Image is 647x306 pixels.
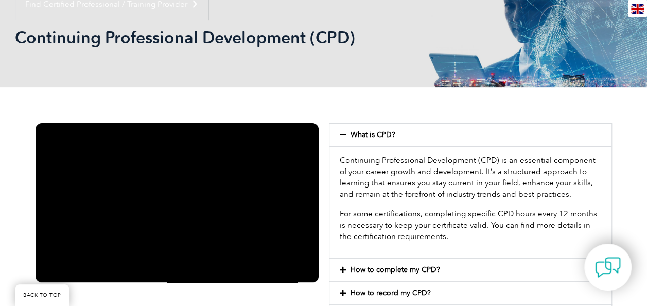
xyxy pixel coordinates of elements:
iframe: Continuing Professional Development (CPD) [36,123,319,282]
a: BACK TO TOP [15,284,69,306]
div: How to record my CPD? [329,282,611,304]
a: How to complete my CPD? [351,265,440,274]
p: For some certifications, completing specific CPD hours every 12 months is necessary to keep your ... [340,208,601,242]
img: contact-chat.png [595,254,621,280]
div: What is CPD? [329,124,611,146]
div: How to complete my CPD? [329,259,611,281]
p: Continuing Professional Development (CPD) is an essential component of your career growth and dev... [340,155,601,200]
div: What is CPD? [329,146,611,258]
a: What is CPD? [351,130,395,139]
h2: Continuing Professional Development (CPD) [15,29,447,46]
a: How to record my CPD? [351,288,431,297]
img: en [631,4,644,14]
